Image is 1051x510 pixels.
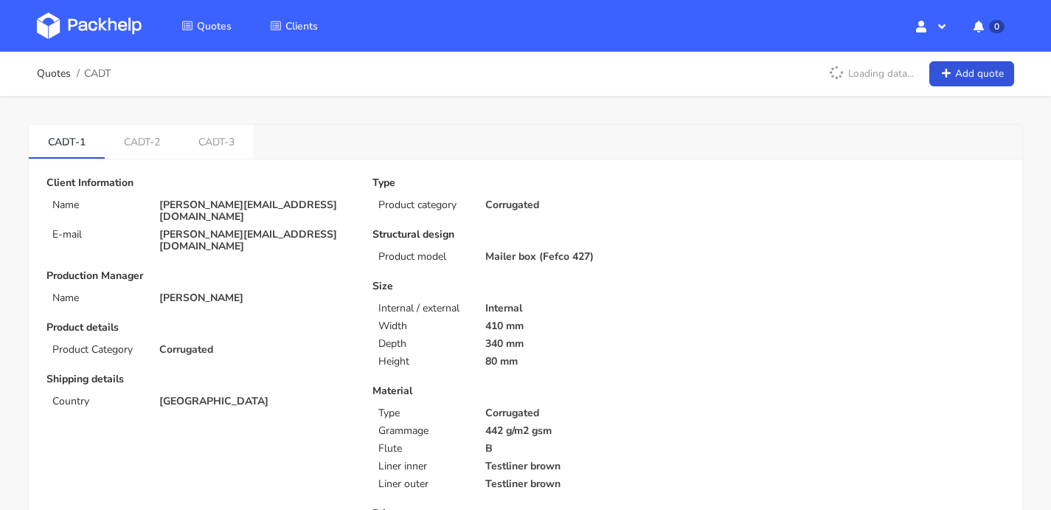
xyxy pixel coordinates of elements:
[37,13,142,39] img: Dashboard
[378,338,468,350] p: Depth
[822,61,921,86] p: Loading data...
[989,20,1005,33] span: 0
[52,292,142,304] p: Name
[46,270,352,282] p: Production Manager
[485,407,679,419] p: Corrugated
[164,13,249,39] a: Quotes
[378,425,468,437] p: Grammage
[378,461,468,472] p: Liner inner
[378,407,468,419] p: Type
[485,251,679,263] p: Mailer box (Fefco 427)
[485,338,679,350] p: 340 mm
[378,199,468,211] p: Product category
[105,125,179,157] a: CADT-2
[485,320,679,332] p: 410 mm
[378,356,468,368] p: Height
[159,199,353,223] p: [PERSON_NAME][EMAIL_ADDRESS][DOMAIN_NAME]
[378,251,468,263] p: Product model
[929,61,1014,87] a: Add quote
[84,68,111,80] span: CADT
[485,461,679,472] p: Testliner brown
[52,229,142,241] p: E-mail
[46,322,352,334] p: Product details
[179,125,254,157] a: CADT-3
[52,199,142,211] p: Name
[285,19,318,33] span: Clients
[252,13,336,39] a: Clients
[378,303,468,314] p: Internal / external
[46,373,352,385] p: Shipping details
[159,344,353,356] p: Corrugated
[159,229,353,252] p: [PERSON_NAME][EMAIL_ADDRESS][DOMAIN_NAME]
[29,125,105,157] a: CADT-1
[372,177,678,189] p: Type
[197,19,232,33] span: Quotes
[485,443,679,455] p: B
[159,396,353,407] p: [GEOGRAPHIC_DATA]
[962,13,1014,39] button: 0
[378,320,468,332] p: Width
[485,356,679,368] p: 80 mm
[485,425,679,437] p: 442 g/m2 gsm
[485,478,679,490] p: Testliner brown
[485,199,679,211] p: Corrugated
[46,177,352,189] p: Client Information
[378,478,468,490] p: Liner outer
[37,68,71,80] a: Quotes
[52,396,142,407] p: Country
[378,443,468,455] p: Flute
[52,344,142,356] p: Product Category
[37,59,111,89] nav: breadcrumb
[372,385,678,397] p: Material
[372,229,678,241] p: Structural design
[485,303,679,314] p: Internal
[159,292,353,304] p: [PERSON_NAME]
[372,280,678,292] p: Size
